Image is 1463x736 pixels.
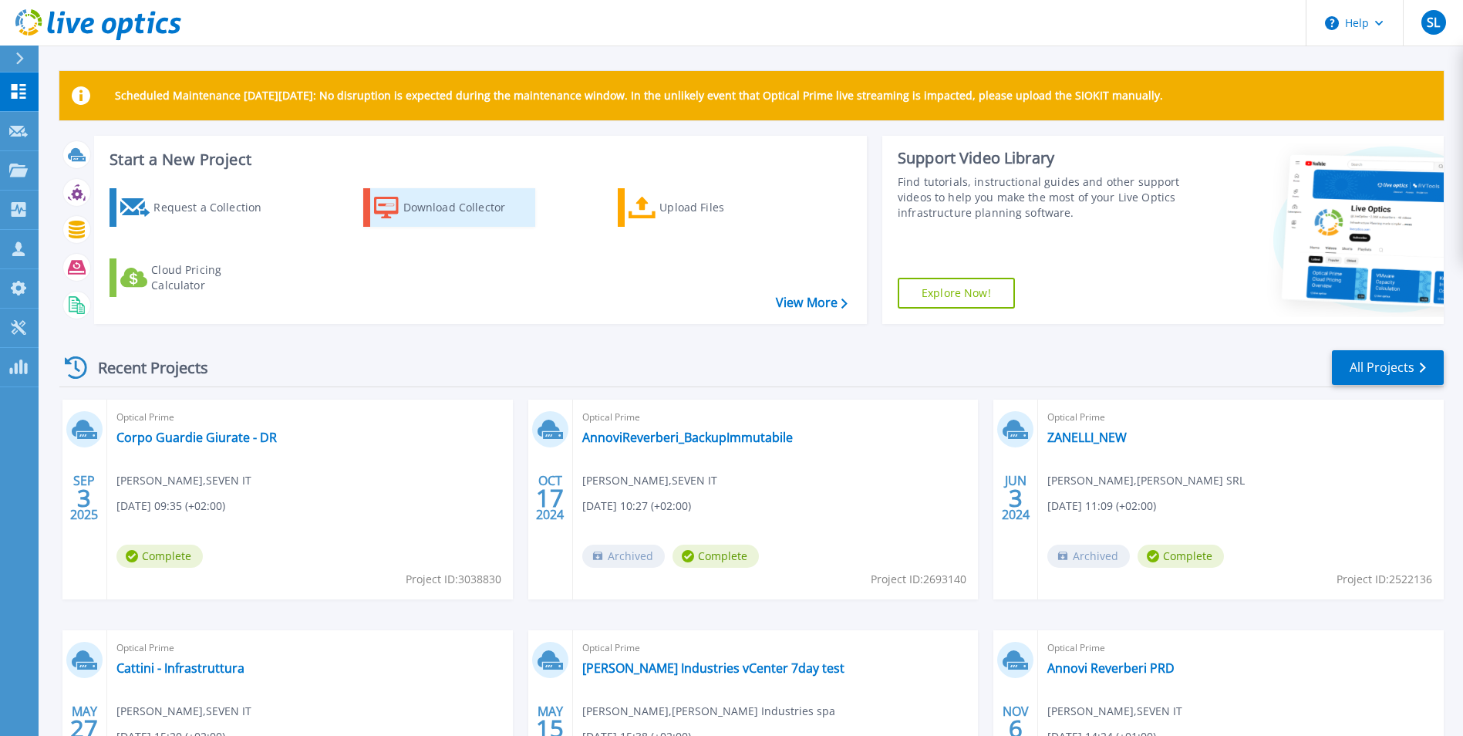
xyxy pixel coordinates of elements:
[1047,703,1182,720] span: [PERSON_NAME] , SEVEN IT
[776,295,848,310] a: View More
[363,188,535,227] a: Download Collector
[70,722,98,735] span: 27
[110,188,281,227] a: Request a Collection
[582,498,691,515] span: [DATE] 10:27 (+02:00)
[403,192,527,223] div: Download Collector
[1001,470,1030,526] div: JUN 2024
[153,192,277,223] div: Request a Collection
[116,703,251,720] span: [PERSON_NAME] , SEVEN IT
[898,174,1184,221] div: Find tutorials, instructional guides and other support videos to help you make the most of your L...
[69,470,99,526] div: SEP 2025
[673,545,759,568] span: Complete
[582,703,835,720] span: [PERSON_NAME] , [PERSON_NAME] Industries spa
[1047,498,1156,515] span: [DATE] 11:09 (+02:00)
[116,660,244,676] a: Cattini - Infrastruttura
[115,89,1163,102] p: Scheduled Maintenance [DATE][DATE]: No disruption is expected during the maintenance window. In t...
[1047,430,1127,445] a: ZANELLI_NEW
[1337,571,1432,588] span: Project ID: 2522136
[535,470,565,526] div: OCT 2024
[536,491,564,505] span: 17
[116,430,277,445] a: Corpo Guardie Giurate - DR
[618,188,790,227] a: Upload Files
[582,660,844,676] a: [PERSON_NAME] Industries vCenter 7day test
[116,640,504,657] span: Optical Prime
[1047,545,1130,568] span: Archived
[1427,16,1440,29] span: SL
[898,278,1015,309] a: Explore Now!
[77,491,91,505] span: 3
[1047,640,1434,657] span: Optical Prime
[582,545,665,568] span: Archived
[1047,409,1434,426] span: Optical Prime
[659,192,783,223] div: Upload Files
[582,409,969,426] span: Optical Prime
[59,349,229,387] div: Recent Projects
[1047,660,1175,676] a: Annovi Reverberi PRD
[116,545,203,568] span: Complete
[116,498,225,515] span: [DATE] 09:35 (+02:00)
[582,472,717,489] span: [PERSON_NAME] , SEVEN IT
[536,722,564,735] span: 15
[582,430,793,445] a: AnnoviReverberi_BackupImmutabile
[406,571,501,588] span: Project ID: 3038830
[871,571,966,588] span: Project ID: 2693140
[151,262,275,293] div: Cloud Pricing Calculator
[1009,722,1023,735] span: 6
[1047,472,1245,489] span: [PERSON_NAME] , [PERSON_NAME] SRL
[110,258,281,297] a: Cloud Pricing Calculator
[110,151,847,168] h3: Start a New Project
[1332,350,1444,385] a: All Projects
[116,472,251,489] span: [PERSON_NAME] , SEVEN IT
[898,148,1184,168] div: Support Video Library
[1009,491,1023,505] span: 3
[582,640,969,657] span: Optical Prime
[1138,545,1224,568] span: Complete
[116,409,504,426] span: Optical Prime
